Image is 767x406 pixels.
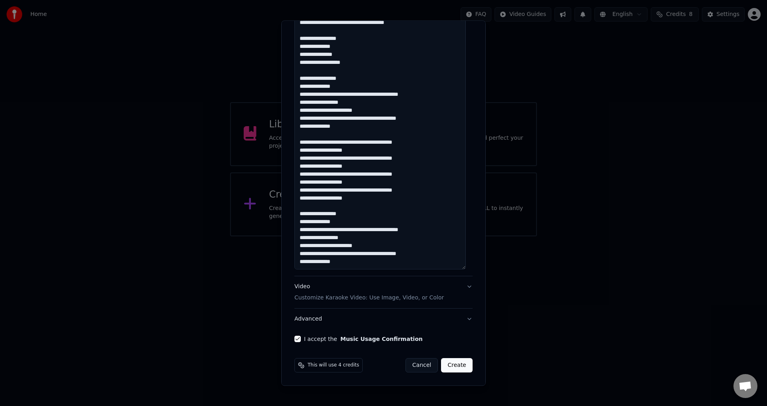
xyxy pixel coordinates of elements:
[441,358,473,373] button: Create
[294,283,444,302] div: Video
[304,337,423,342] label: I accept the
[294,309,473,330] button: Advanced
[294,294,444,302] p: Customize Karaoke Video: Use Image, Video, or Color
[405,358,438,373] button: Cancel
[294,277,473,309] button: VideoCustomize Karaoke Video: Use Image, Video, or Color
[308,362,359,369] span: This will use 4 credits
[340,337,423,342] button: I accept the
